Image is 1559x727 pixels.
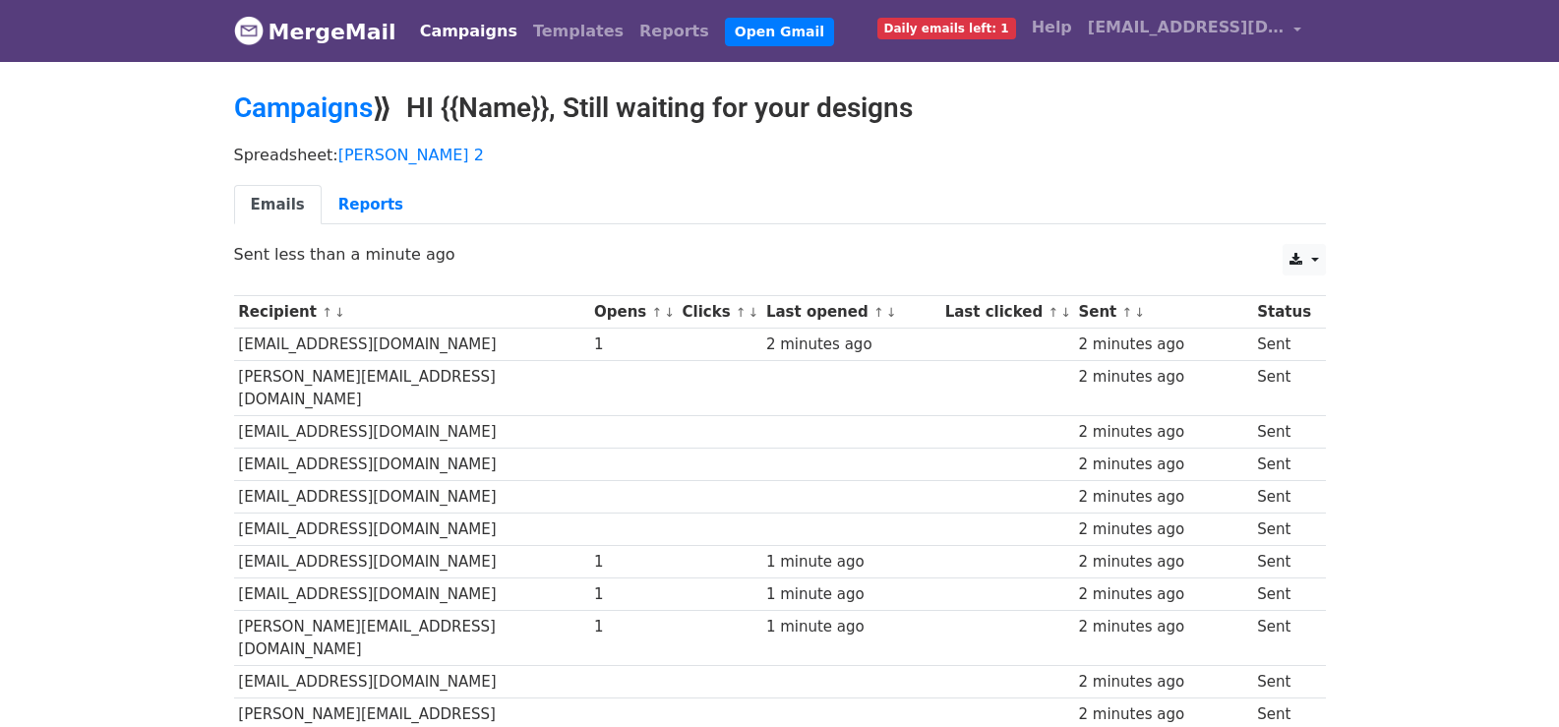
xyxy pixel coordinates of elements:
div: 2 minutes ago [1078,486,1247,509]
span: Daily emails left: 1 [877,18,1016,39]
a: Help [1024,8,1080,47]
a: Emails [234,185,322,225]
a: Templates [525,12,631,51]
td: Sent [1252,481,1315,514]
div: 2 minutes ago [1078,518,1247,541]
a: MergeMail [234,11,396,52]
td: [EMAIL_ADDRESS][DOMAIN_NAME] [234,448,590,480]
a: ↑ [736,305,747,320]
th: Status [1252,296,1315,329]
div: 2 minutes ago [1078,366,1247,389]
td: Sent [1252,361,1315,416]
div: 2 minutes ago [766,333,935,356]
h2: ⟫ HI {{Name}}, Still waiting for your designs [234,91,1326,125]
span: [EMAIL_ADDRESS][DOMAIN_NAME] [1088,16,1285,39]
a: [EMAIL_ADDRESS][DOMAIN_NAME] [1080,8,1310,54]
th: Sent [1074,296,1253,329]
td: [EMAIL_ADDRESS][DOMAIN_NAME] [234,546,590,578]
div: 2 minutes ago [1078,671,1247,694]
th: Last opened [761,296,940,329]
th: Recipient [234,296,590,329]
div: 2 minutes ago [1078,551,1247,574]
a: ↑ [651,305,662,320]
a: Daily emails left: 1 [869,8,1024,47]
td: [EMAIL_ADDRESS][DOMAIN_NAME] [234,666,590,698]
div: 2 minutes ago [1078,703,1247,726]
div: 1 [594,551,673,574]
td: Sent [1252,666,1315,698]
td: [EMAIL_ADDRESS][DOMAIN_NAME] [234,481,590,514]
a: ↑ [322,305,332,320]
img: MergeMail logo [234,16,264,45]
th: Opens [589,296,678,329]
div: 1 [594,616,673,638]
td: [PERSON_NAME][EMAIL_ADDRESS][DOMAIN_NAME] [234,611,590,666]
td: Sent [1252,329,1315,361]
td: Sent [1252,546,1315,578]
a: Reports [322,185,420,225]
td: Sent [1252,611,1315,666]
div: 2 minutes ago [1078,421,1247,444]
a: ↓ [334,305,345,320]
a: ↓ [1060,305,1071,320]
td: Sent [1252,415,1315,448]
td: Sent [1252,578,1315,611]
a: [PERSON_NAME] 2 [338,146,484,164]
td: [EMAIL_ADDRESS][DOMAIN_NAME] [234,415,590,448]
div: 1 minute ago [766,616,935,638]
a: Campaigns [234,91,373,124]
a: ↓ [749,305,759,320]
a: Reports [631,12,717,51]
div: 2 minutes ago [1078,616,1247,638]
a: ↑ [873,305,884,320]
div: 1 minute ago [766,551,935,574]
a: ↓ [1134,305,1145,320]
td: Sent [1252,514,1315,546]
td: [EMAIL_ADDRESS][DOMAIN_NAME] [234,329,590,361]
a: ↑ [1048,305,1058,320]
a: ↓ [886,305,897,320]
p: Spreadsheet: [234,145,1326,165]
div: 2 minutes ago [1078,583,1247,606]
th: Last clicked [940,296,1074,329]
div: 1 [594,583,673,606]
div: 2 minutes ago [1078,333,1247,356]
th: Clicks [678,296,761,329]
td: [EMAIL_ADDRESS][DOMAIN_NAME] [234,514,590,546]
a: ↓ [664,305,675,320]
a: Open Gmail [725,18,834,46]
td: [PERSON_NAME][EMAIL_ADDRESS][DOMAIN_NAME] [234,361,590,416]
div: 1 [594,333,673,356]
a: Campaigns [412,12,525,51]
a: ↑ [1122,305,1133,320]
div: 2 minutes ago [1078,454,1247,476]
div: 1 minute ago [766,583,935,606]
td: [EMAIL_ADDRESS][DOMAIN_NAME] [234,578,590,611]
p: Sent less than a minute ago [234,244,1326,265]
td: Sent [1252,448,1315,480]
